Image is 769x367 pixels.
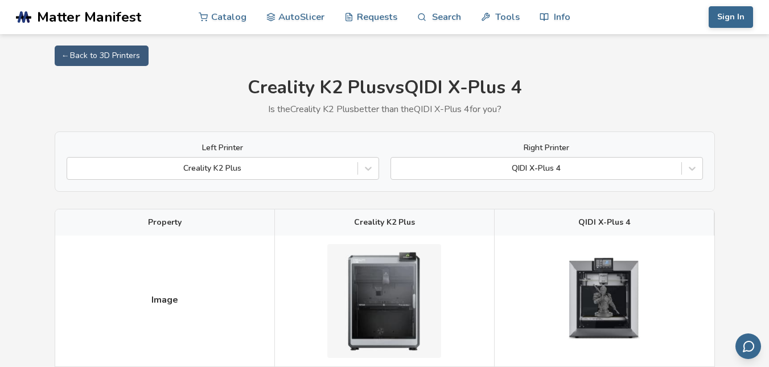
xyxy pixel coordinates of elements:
h1: Creality K2 Plus vs QIDI X-Plus 4 [55,77,715,98]
p: Is the Creality K2 Plus better than the QIDI X-Plus 4 for you? [55,104,715,114]
label: Right Printer [390,143,703,152]
span: Property [148,218,182,227]
input: QIDI X-Plus 4 [397,164,399,173]
input: Creality K2 Plus [73,164,75,173]
img: Creality K2 Plus [327,244,441,358]
a: ← Back to 3D Printers [55,46,149,66]
span: Creality K2 Plus [354,218,415,227]
span: Matter Manifest [37,9,141,25]
button: Send feedback via email [735,333,761,359]
button: Sign In [709,6,753,28]
label: Left Printer [67,143,379,152]
span: QIDI X-Plus 4 [578,218,630,227]
span: Image [151,295,178,305]
img: QIDI X-Plus 4 [548,244,661,358]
